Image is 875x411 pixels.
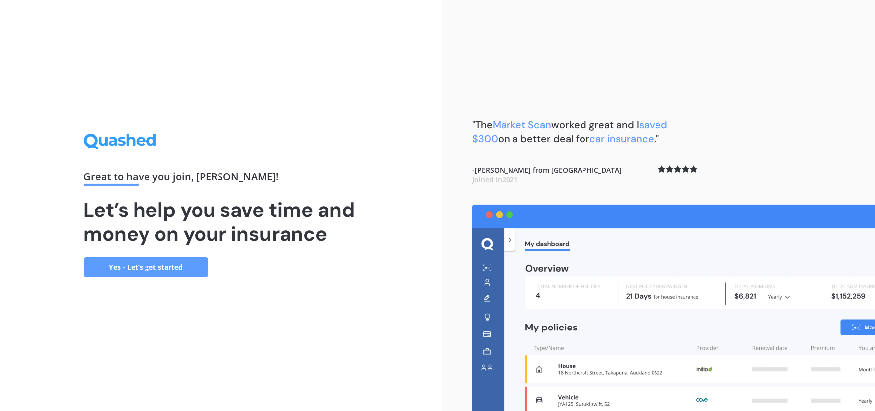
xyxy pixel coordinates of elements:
div: Great to have you join , [PERSON_NAME] ! [84,172,359,186]
img: dashboard.webp [472,205,875,411]
b: "The worked great and I on a better deal for ." [472,118,667,145]
h1: Let’s help you save time and money on your insurance [84,198,359,246]
span: Market Scan [493,118,551,131]
span: Joined in 2021 [472,175,518,184]
b: - [PERSON_NAME] from [GEOGRAPHIC_DATA] [472,165,622,185]
span: saved $300 [472,118,667,145]
span: car insurance [589,132,654,145]
a: Yes - Let’s get started [84,257,208,277]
